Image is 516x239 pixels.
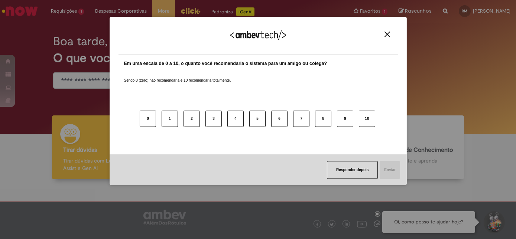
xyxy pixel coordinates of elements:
[337,111,353,127] button: 9
[140,111,156,127] button: 0
[327,161,378,179] button: Responder depois
[249,111,266,127] button: 5
[227,111,244,127] button: 4
[382,31,392,37] button: Close
[384,32,390,37] img: Close
[359,111,375,127] button: 10
[315,111,331,127] button: 8
[230,30,286,40] img: Logo Ambevtech
[205,111,222,127] button: 3
[124,69,231,83] label: Sendo 0 (zero) não recomendaria e 10 recomendaria totalmente.
[162,111,178,127] button: 1
[293,111,309,127] button: 7
[184,111,200,127] button: 2
[124,60,327,67] label: Em uma escala de 0 a 10, o quanto você recomendaria o sistema para um amigo ou colega?
[271,111,288,127] button: 6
